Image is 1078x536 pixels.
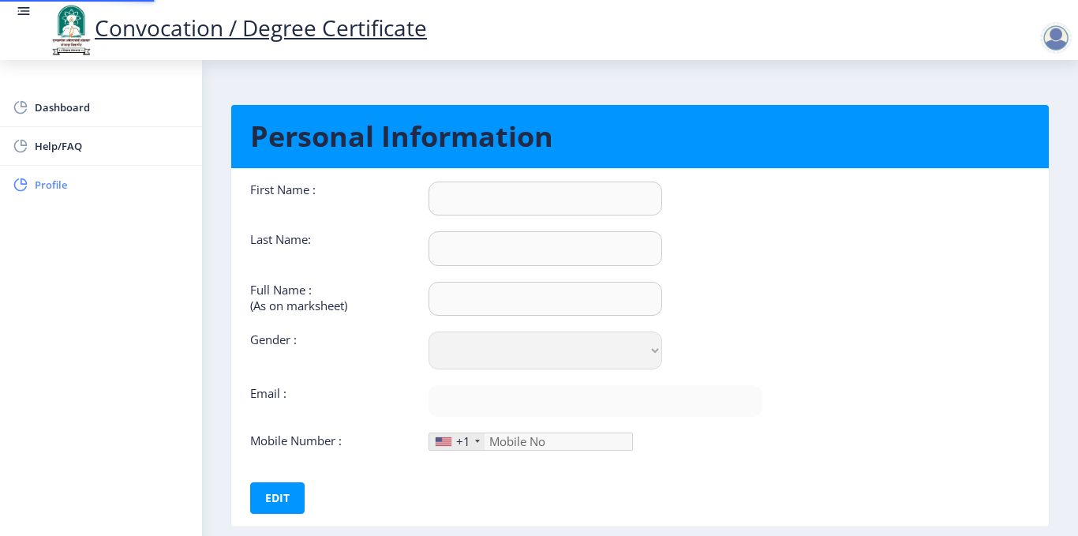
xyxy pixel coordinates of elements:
[250,118,1030,156] h1: Personal Information
[35,175,189,194] span: Profile
[238,182,417,216] div: First Name :
[35,137,189,156] span: Help/FAQ
[456,433,470,449] div: +1
[47,13,427,43] a: Convocation / Degree Certificate
[429,433,485,450] div: United States: +1
[238,433,417,451] div: Mobile Number :
[238,385,417,417] div: Email :
[250,482,305,514] button: Edit
[429,433,633,451] input: Mobile No
[238,231,417,265] div: Last Name:
[238,332,417,369] div: Gender :
[47,3,95,57] img: logo
[35,98,189,117] span: Dashboard
[238,282,417,316] div: Full Name : (As on marksheet)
